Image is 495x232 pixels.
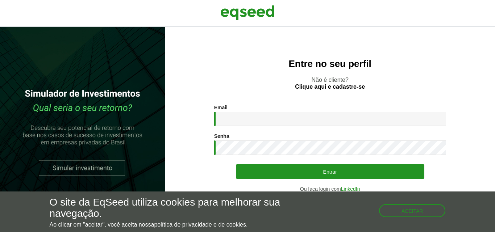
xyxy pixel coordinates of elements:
[214,105,228,110] label: Email
[214,134,229,139] label: Senha
[341,186,360,191] a: LinkedIn
[379,204,446,217] button: Aceitar
[236,164,424,179] button: Entrar
[179,76,481,90] p: Não é cliente?
[179,59,481,69] h2: Entre no seu perfil
[50,221,287,228] p: Ao clicar em "aceitar", você aceita nossa .
[295,84,365,90] a: Clique aqui e cadastre-se
[214,186,446,191] div: Ou faça login com
[154,222,246,228] a: política de privacidade e de cookies
[50,197,287,219] h5: O site da EqSeed utiliza cookies para melhorar sua navegação.
[220,4,275,22] img: EqSeed Logo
